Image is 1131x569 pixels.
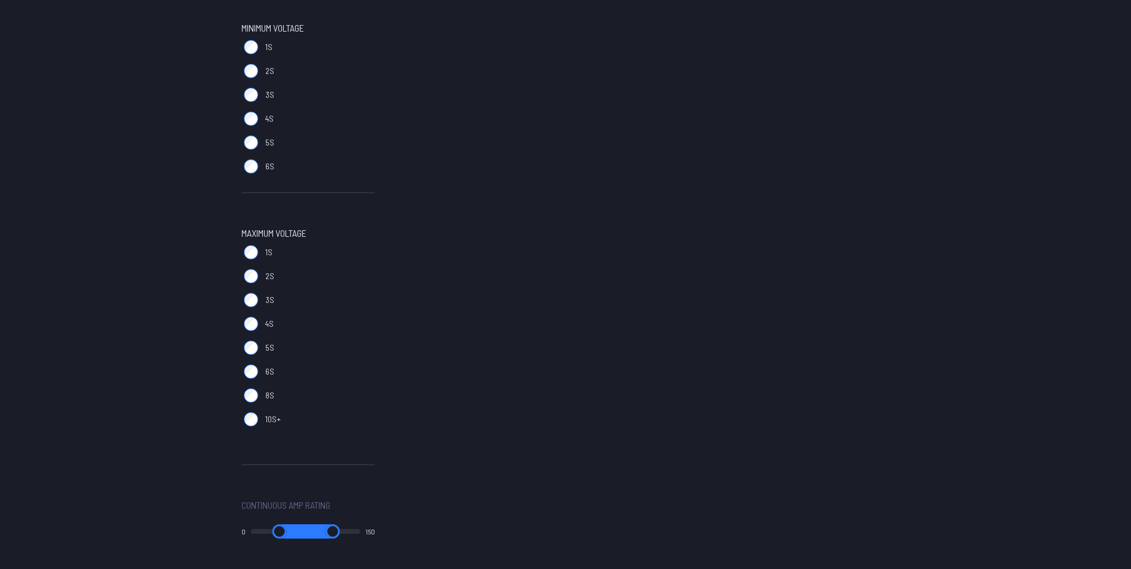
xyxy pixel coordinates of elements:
span: 6S [265,160,274,172]
input: 2S [244,64,258,78]
input: 5S [244,341,258,355]
span: 3S [265,294,274,306]
span: Continuous Amp Rating [241,498,330,512]
input: 4S [244,112,258,126]
input: 5S [244,135,258,150]
span: Maximum Voltage [241,226,306,240]
span: 2S [265,270,274,282]
input: 1S [244,40,258,54]
span: 6S [265,366,274,378]
span: 2S [265,65,274,77]
span: 4S [265,318,274,330]
output: 150 [365,527,375,536]
input: 1S [244,245,258,259]
span: 10S+ [265,413,281,425]
input: 8S [244,388,258,403]
output: 0 [241,527,246,536]
input: 4S [244,317,258,331]
input: 2S [244,269,258,283]
input: 6S [244,364,258,379]
input: 10S+ [244,412,258,426]
span: 5S [265,342,274,354]
span: 8S [265,389,274,401]
span: Minimum Voltage [241,21,304,35]
input: 6S [244,159,258,174]
span: 5S [265,137,274,149]
span: 4S [265,113,274,125]
span: 1S [265,246,272,258]
span: 1S [265,41,272,53]
input: 3S [244,88,258,102]
input: 3S [244,293,258,307]
span: 3S [265,89,274,101]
